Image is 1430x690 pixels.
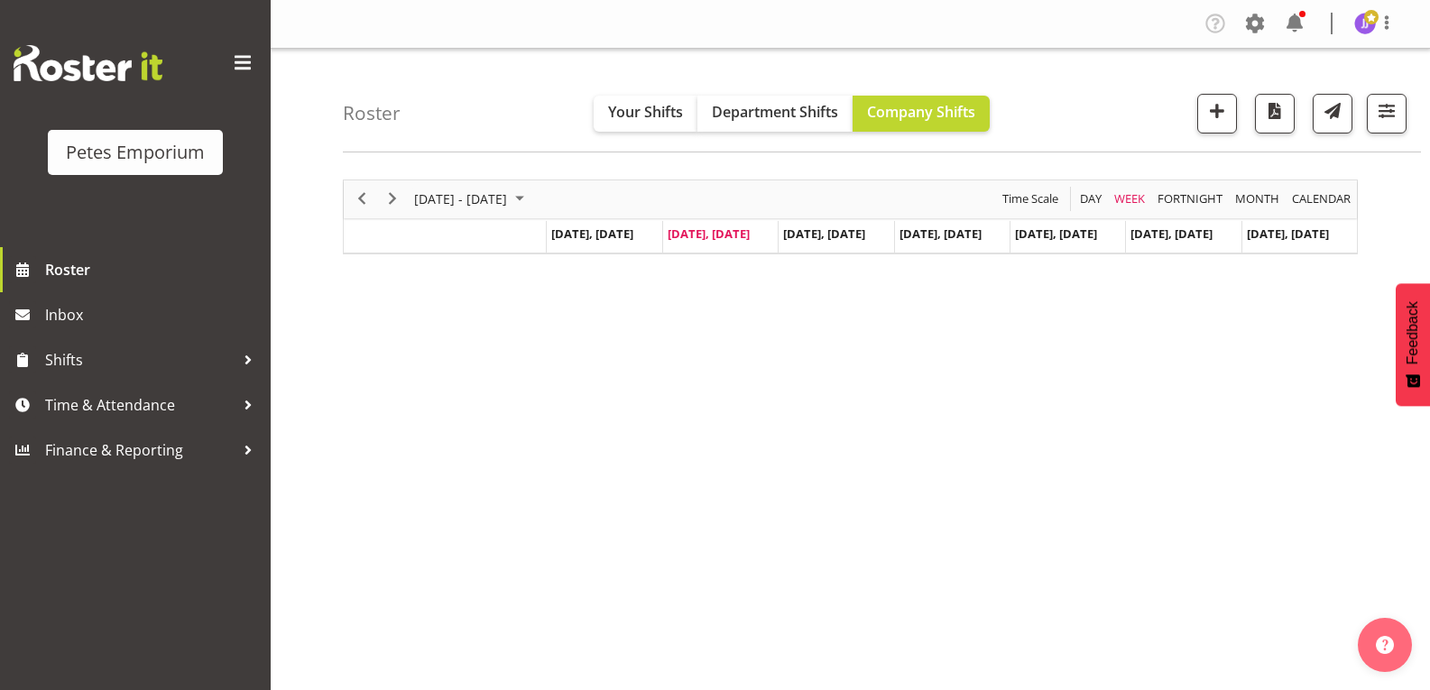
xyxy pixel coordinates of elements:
span: [DATE] - [DATE] [412,188,509,210]
button: Month [1289,188,1354,210]
span: Department Shifts [712,102,838,122]
span: Feedback [1405,301,1421,364]
button: Timeline Day [1077,188,1105,210]
h4: Roster [343,103,401,124]
button: Timeline Week [1112,188,1149,210]
span: Inbox [45,301,262,328]
img: Rosterit website logo [14,45,162,81]
button: Timeline Month [1232,188,1283,210]
img: janelle-jonkers702.jpg [1354,13,1376,34]
button: Company Shifts [853,96,990,132]
span: [DATE], [DATE] [1130,225,1213,242]
span: Finance & Reporting [45,437,235,464]
div: Petes Emporium [66,139,205,166]
span: calendar [1290,188,1352,210]
span: Fortnight [1156,188,1224,210]
span: Month [1233,188,1281,210]
span: Week [1112,188,1147,210]
span: [DATE], [DATE] [1015,225,1097,242]
span: [DATE], [DATE] [783,225,865,242]
span: Roster [45,256,262,283]
button: Feedback - Show survey [1396,283,1430,406]
span: [DATE], [DATE] [551,225,633,242]
span: [DATE], [DATE] [1247,225,1329,242]
div: previous period [346,180,377,218]
span: Day [1078,188,1103,210]
button: Download a PDF of the roster according to the set date range. [1255,94,1295,133]
div: next period [377,180,408,218]
button: August 2025 [411,188,532,210]
span: Company Shifts [867,102,975,122]
button: Add a new shift [1197,94,1237,133]
img: help-xxl-2.png [1376,636,1394,654]
span: [DATE], [DATE] [900,225,982,242]
button: Your Shifts [594,96,697,132]
span: Your Shifts [608,102,683,122]
span: Time & Attendance [45,391,235,419]
button: Time Scale [1000,188,1062,210]
button: Previous [350,188,374,210]
button: Send a list of all shifts for the selected filtered period to all rostered employees. [1313,94,1352,133]
div: August 25 - 31, 2025 [408,180,535,218]
button: Fortnight [1155,188,1226,210]
div: Timeline Week of August 26, 2025 [343,179,1358,254]
button: Next [381,188,405,210]
span: Time Scale [1001,188,1060,210]
span: [DATE], [DATE] [668,225,750,242]
button: Filter Shifts [1367,94,1407,133]
button: Department Shifts [697,96,853,132]
span: Shifts [45,346,235,373]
